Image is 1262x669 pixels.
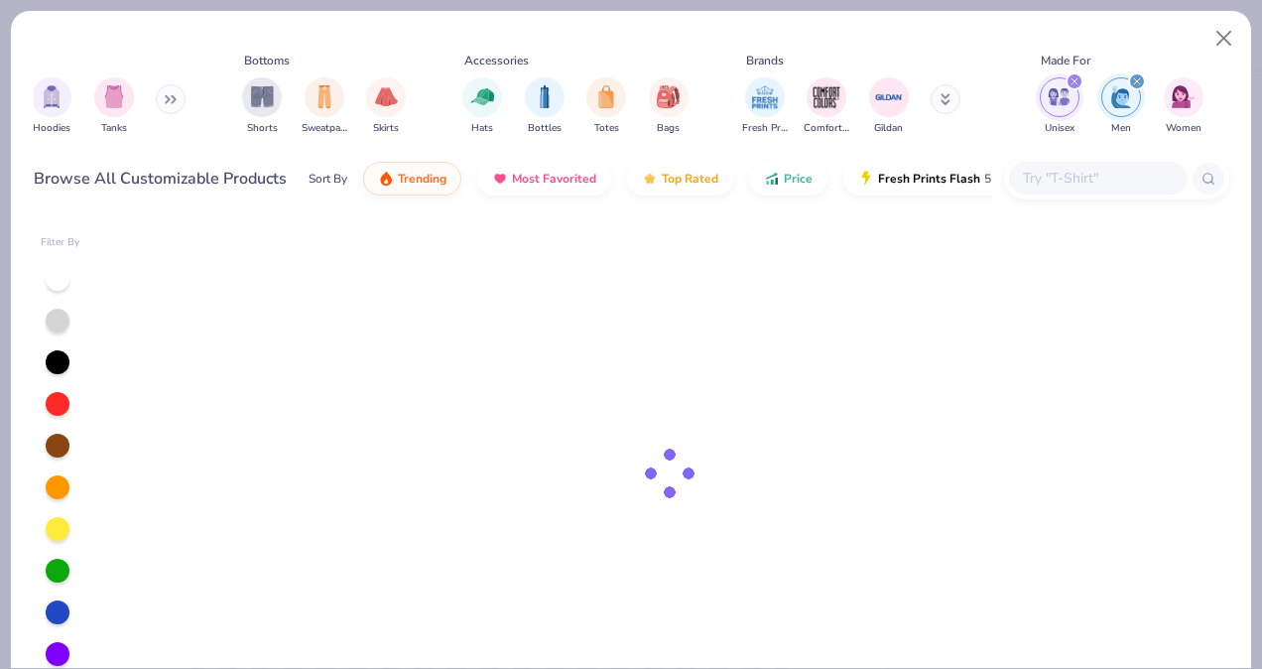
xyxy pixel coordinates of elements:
button: filter button [32,77,71,136]
span: Totes [594,121,619,136]
div: filter for Hats [462,77,502,136]
span: Fresh Prints Flash [878,171,980,187]
img: Tanks Image [103,85,125,108]
div: filter for Bottles [525,77,565,136]
span: Trending [398,171,446,187]
div: filter for Gildan [869,77,909,136]
img: Shorts Image [251,85,274,108]
span: Comfort Colors [804,121,849,136]
span: Shorts [247,121,278,136]
div: Filter By [41,235,80,250]
img: Bottles Image [534,85,556,108]
div: Bottoms [244,52,290,69]
div: filter for Shorts [242,77,282,136]
div: filter for Women [1164,77,1203,136]
span: Bottles [528,121,562,136]
div: filter for Comfort Colors [804,77,849,136]
button: filter button [94,77,134,136]
span: Price [784,171,813,187]
input: Try "T-Shirt" [1021,167,1174,190]
img: Skirts Image [375,85,398,108]
span: Top Rated [662,171,718,187]
div: filter for Tanks [94,77,134,136]
img: Totes Image [595,85,617,108]
button: filter button [1101,77,1141,136]
img: Sweatpants Image [314,85,335,108]
span: Fresh Prints [742,121,788,136]
img: Hats Image [471,85,494,108]
button: Price [749,162,827,196]
div: filter for Sweatpants [302,77,347,136]
div: Browse All Customizable Products [34,167,287,191]
div: filter for Hoodies [32,77,71,136]
span: Hats [471,121,493,136]
button: Trending [363,162,461,196]
span: Gildan [874,121,903,136]
img: TopRated.gif [642,171,658,187]
button: filter button [366,77,406,136]
span: Tanks [101,121,127,136]
div: filter for Fresh Prints [742,77,788,136]
div: Sort By [309,170,347,188]
img: Hoodies Image [41,85,63,108]
button: filter button [742,77,788,136]
button: filter button [242,77,282,136]
img: Gildan Image [874,82,904,112]
button: filter button [869,77,909,136]
span: Bags [657,121,680,136]
span: Most Favorited [512,171,596,187]
button: filter button [804,77,849,136]
button: Close [1205,20,1243,58]
img: Women Image [1172,85,1195,108]
img: Unisex Image [1048,85,1071,108]
div: filter for Unisex [1040,77,1079,136]
div: Accessories [464,52,529,69]
span: Women [1166,121,1201,136]
button: Fresh Prints Flash5 day delivery [843,162,1073,196]
div: filter for Totes [586,77,626,136]
img: flash.gif [858,171,874,187]
img: most_fav.gif [492,171,508,187]
img: trending.gif [378,171,394,187]
div: Brands [746,52,784,69]
button: filter button [1164,77,1203,136]
button: Most Favorited [477,162,611,196]
img: Bags Image [657,85,679,108]
button: filter button [462,77,502,136]
button: filter button [586,77,626,136]
img: Comfort Colors Image [812,82,841,112]
div: Made For [1041,52,1090,69]
button: Top Rated [627,162,733,196]
span: Sweatpants [302,121,347,136]
button: filter button [1040,77,1079,136]
span: Men [1111,121,1131,136]
span: Unisex [1045,121,1074,136]
div: filter for Skirts [366,77,406,136]
img: Men Image [1110,85,1132,108]
img: Fresh Prints Image [750,82,780,112]
button: filter button [302,77,347,136]
button: filter button [525,77,565,136]
div: filter for Men [1101,77,1141,136]
span: Hoodies [33,121,70,136]
span: 5 day delivery [984,168,1058,191]
button: filter button [649,77,689,136]
span: Skirts [373,121,399,136]
div: filter for Bags [649,77,689,136]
